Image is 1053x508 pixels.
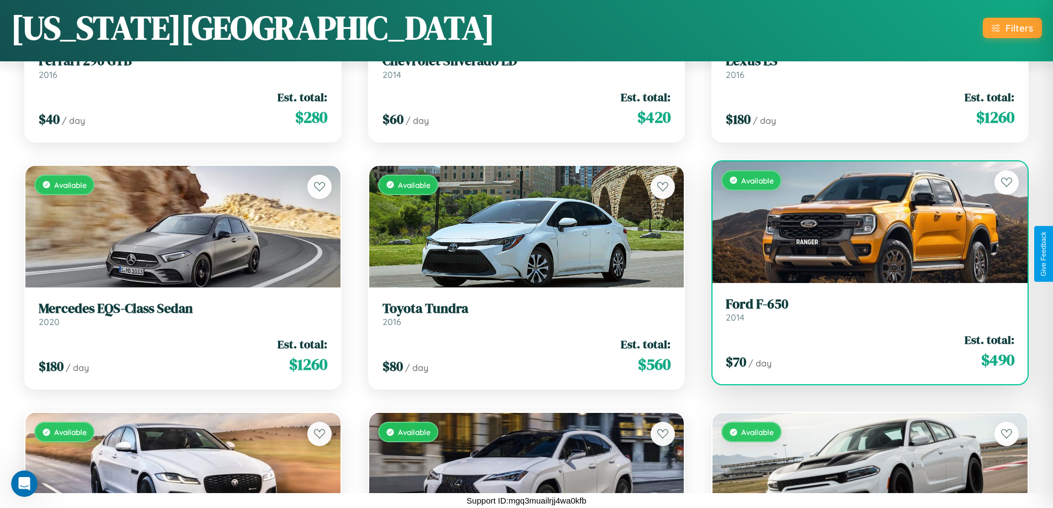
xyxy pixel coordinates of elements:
span: Available [741,176,774,185]
span: Est. total: [277,336,327,352]
span: $ 70 [726,353,746,371]
h3: Chevrolet Silverado LD [383,53,671,69]
span: 2014 [726,312,745,323]
span: / day [753,115,776,126]
span: $ 40 [39,110,60,128]
span: $ 60 [383,110,404,128]
span: 2016 [39,69,57,80]
h3: Ferrari 296 GTB [39,53,327,69]
span: Available [54,427,87,437]
span: Available [741,427,774,437]
iframe: Intercom live chat [11,470,38,497]
a: Mercedes EQS-Class Sedan2020 [39,301,327,328]
span: / day [62,115,85,126]
span: / day [405,362,428,373]
button: Filters [983,18,1042,38]
span: / day [406,115,429,126]
span: / day [748,358,772,369]
span: $ 80 [383,357,403,375]
span: Est. total: [621,336,670,352]
h3: Mercedes EQS-Class Sedan [39,301,327,317]
span: Est. total: [277,89,327,105]
span: $ 490 [981,349,1014,371]
a: Lexus ES2016 [726,53,1014,80]
span: $ 280 [295,106,327,128]
span: $ 180 [39,357,64,375]
span: $ 420 [637,106,670,128]
h3: Toyota Tundra [383,301,671,317]
span: Available [398,427,431,437]
span: Available [398,180,431,190]
a: Toyota Tundra2016 [383,301,671,328]
span: Available [54,180,87,190]
span: $ 180 [726,110,751,128]
span: Est. total: [965,89,1014,105]
span: Est. total: [621,89,670,105]
span: 2020 [39,316,60,327]
span: $ 1260 [289,353,327,375]
span: Est. total: [965,332,1014,348]
span: $ 1260 [976,106,1014,128]
p: Support ID: mgq3muailrjj4wa0kfb [467,493,586,508]
div: Give Feedback [1040,232,1047,276]
h3: Ford F-650 [726,296,1014,312]
h3: Lexus ES [726,53,1014,69]
a: Chevrolet Silverado LD2014 [383,53,671,80]
span: / day [66,362,89,373]
a: Ferrari 296 GTB2016 [39,53,327,80]
span: $ 560 [638,353,670,375]
a: Ford F-6502014 [726,296,1014,323]
h1: [US_STATE][GEOGRAPHIC_DATA] [11,5,495,50]
span: 2016 [383,316,401,327]
span: 2016 [726,69,745,80]
span: 2014 [383,69,401,80]
div: Filters [1005,22,1033,34]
